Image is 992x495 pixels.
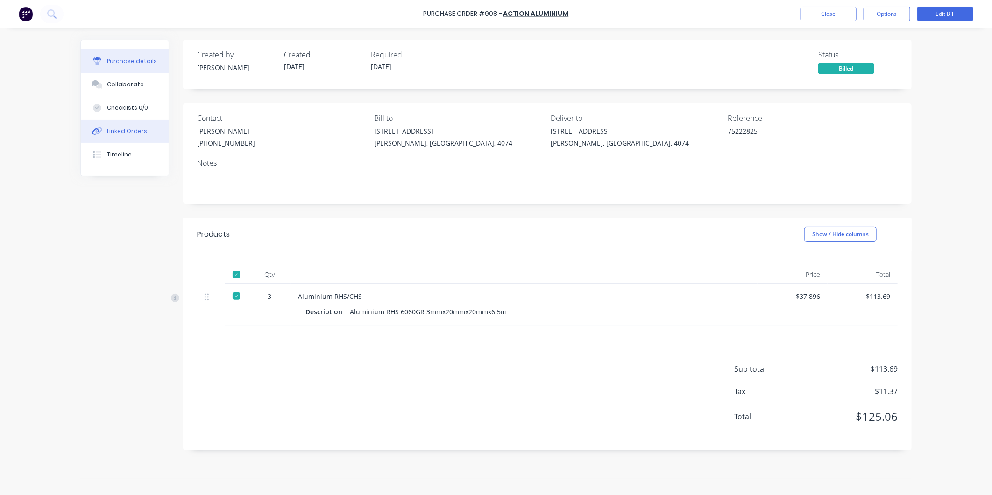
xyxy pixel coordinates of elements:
div: Created by [197,49,276,60]
a: Action Aluminium [503,9,569,19]
div: Reference [728,113,898,124]
div: [PERSON_NAME] [197,126,255,136]
div: Total [828,265,898,284]
span: Total [734,411,804,422]
div: Checklists 0/0 [107,104,148,112]
button: Purchase details [81,49,169,73]
button: Checklists 0/0 [81,96,169,120]
div: Collaborate [107,80,144,89]
img: Factory [19,7,33,21]
textarea: 75222825 [728,126,844,147]
div: [STREET_ADDRESS] [551,126,689,136]
div: Required [371,49,450,60]
div: Price [758,265,828,284]
button: Timeline [81,143,169,166]
div: [PHONE_NUMBER] [197,138,255,148]
span: $11.37 [804,386,898,397]
div: Aluminium RHS/CHS [298,291,750,301]
div: 3 [256,291,283,301]
div: $113.69 [835,291,890,301]
div: [PERSON_NAME], [GEOGRAPHIC_DATA], 4074 [374,138,512,148]
div: Billed [818,63,874,74]
div: Contact [197,113,367,124]
button: Linked Orders [81,120,169,143]
button: Options [864,7,910,21]
div: Purchase Order #908 - [424,9,503,19]
span: Sub total [734,363,804,375]
div: Notes [197,157,898,169]
button: Collaborate [81,73,169,96]
div: Bill to [374,113,544,124]
div: Description [305,305,350,318]
div: Timeline [107,150,132,159]
div: Created [284,49,363,60]
div: Qty [248,265,291,284]
span: $113.69 [804,363,898,375]
button: Close [801,7,857,21]
div: Deliver to [551,113,721,124]
div: [PERSON_NAME] [197,63,276,72]
div: Purchase details [107,57,157,65]
div: Linked Orders [107,127,147,135]
div: $37.896 [765,291,820,301]
div: [PERSON_NAME], [GEOGRAPHIC_DATA], 4074 [551,138,689,148]
button: Edit Bill [917,7,973,21]
div: Products [197,229,230,240]
div: Aluminium RHS 6060GR 3mmx20mmx20mmx6.5m [350,305,507,318]
span: Tax [734,386,804,397]
div: Status [818,49,898,60]
button: Show / Hide columns [804,227,877,242]
span: $125.06 [804,408,898,425]
div: [STREET_ADDRESS] [374,126,512,136]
